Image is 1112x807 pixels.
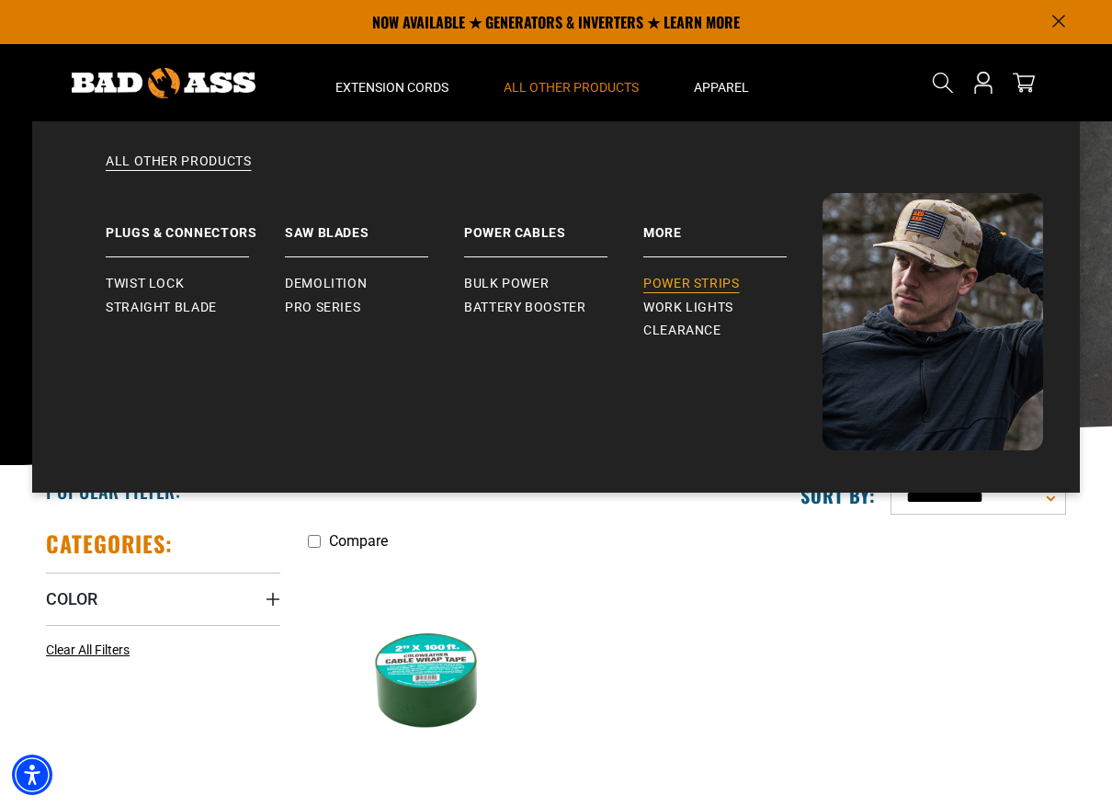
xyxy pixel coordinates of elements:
a: Plugs & Connectors [106,193,285,257]
a: Open this option [969,44,998,121]
span: Demolition [285,276,367,292]
a: Clear All Filters [46,641,137,660]
a: Twist Lock [106,272,285,296]
span: Extension Cords [335,79,448,96]
a: Power Cables [464,193,643,257]
span: Clear All Filters [46,642,130,657]
img: Bad Ass Extension Cords [72,68,255,98]
span: Compare [329,532,388,550]
a: Saw Blades [285,193,464,257]
summary: All Other Products [476,44,666,121]
span: Battery Booster [464,300,586,316]
span: Power Strips [643,276,740,292]
span: Clearance [643,323,721,339]
span: Twist Lock [106,276,184,292]
h2: Popular Filter: [46,479,181,503]
h2: Categories: [46,529,173,558]
a: Clearance [643,319,823,343]
a: Straight Blade [106,296,285,320]
a: Bulk Power [464,272,643,296]
summary: Apparel [666,44,777,121]
span: All Other Products [504,79,639,96]
img: Bad Ass Extension Cords [823,193,1043,450]
summary: Extension Cords [308,44,476,121]
summary: Color [46,573,280,624]
div: Accessibility Menu [12,755,52,795]
span: Straight Blade [106,300,217,316]
a: All Other Products [69,153,1043,193]
span: Pro Series [285,300,360,316]
a: Demolition [285,272,464,296]
a: Battery Booster [464,296,643,320]
span: Apparel [694,79,749,96]
a: Battery Booster More Power Strips [643,193,823,257]
img: Green [310,568,541,779]
span: Color [46,588,97,609]
a: Power Strips [643,272,823,296]
span: Bulk Power [464,276,549,292]
a: Work Lights [643,296,823,320]
a: Pro Series [285,296,464,320]
label: Sort by: [800,483,876,507]
summary: Search [928,68,958,97]
span: Work Lights [643,300,733,316]
a: cart [1009,72,1038,94]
